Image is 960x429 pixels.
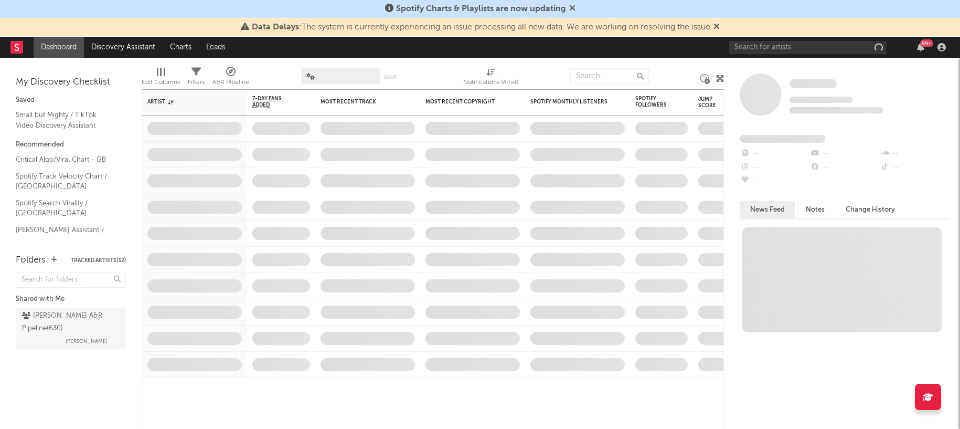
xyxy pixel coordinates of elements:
[16,254,46,267] div: Folders
[252,96,294,108] span: 7-Day Fans Added
[463,76,518,89] div: Notifications (Artist)
[142,76,180,89] div: Edit Columns
[252,23,299,32] span: Data Delays
[740,147,809,161] div: --
[790,107,883,113] span: 0 fans last week
[729,41,887,54] input: Search for artists
[84,37,163,58] a: Discovery Assistant
[16,109,115,131] a: Small but Mighty / TikTok Video Discovery Assistant
[809,147,879,161] div: --
[212,76,249,89] div: A&R Pipeline
[713,23,720,32] span: Dismiss
[16,224,115,246] a: [PERSON_NAME] Assistant / [GEOGRAPHIC_DATA]
[740,201,795,218] button: News Feed
[321,99,399,105] div: Most Recent Track
[16,308,126,349] a: [PERSON_NAME] A&R Pipeline(630)[PERSON_NAME]
[188,76,205,89] div: Filters
[16,171,115,192] a: Spotify Track Velocity Chart / [GEOGRAPHIC_DATA]
[425,99,504,105] div: Most Recent Copyright
[142,63,180,93] div: Edit Columns
[16,293,126,306] div: Shared with Me
[163,37,199,58] a: Charts
[795,201,835,218] button: Notes
[34,37,84,58] a: Dashboard
[920,39,933,47] div: 99 +
[740,174,809,188] div: --
[740,161,809,174] div: --
[740,135,825,143] span: Fans Added by Platform
[66,335,108,348] span: [PERSON_NAME]
[835,201,905,218] button: Change History
[199,37,232,58] a: Leads
[212,63,249,93] div: A&R Pipeline
[880,161,950,174] div: --
[16,94,126,107] div: Saved
[22,310,117,335] div: [PERSON_NAME] A&R Pipeline ( 630 )
[569,5,575,13] span: Dismiss
[790,79,837,88] span: Some Artist
[16,139,126,151] div: Recommended
[790,97,852,103] span: Tracking Since: [DATE]
[16,154,115,165] a: Critical Algo/Viral Chart - GB
[880,147,950,161] div: --
[635,96,672,108] div: Spotify Followers
[147,99,226,105] div: Artist
[698,96,724,109] div: Jump Score
[16,76,126,89] div: My Discovery Checklist
[917,43,924,51] button: 99+
[809,161,879,174] div: --
[530,99,609,105] div: Spotify Monthly Listeners
[790,79,837,89] a: Some Artist
[16,197,115,219] a: Spotify Search Virality / [GEOGRAPHIC_DATA]
[383,75,397,80] button: Save
[252,23,710,32] span: : The system is currently experiencing an issue processing all new data. We are working on resolv...
[71,258,126,263] button: Tracked Artists(32)
[16,273,126,288] input: Search for folders...
[463,63,518,93] div: Notifications (Artist)
[570,68,649,84] input: Search...
[396,5,566,13] span: Spotify Charts & Playlists are now updating
[188,63,205,93] div: Filters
